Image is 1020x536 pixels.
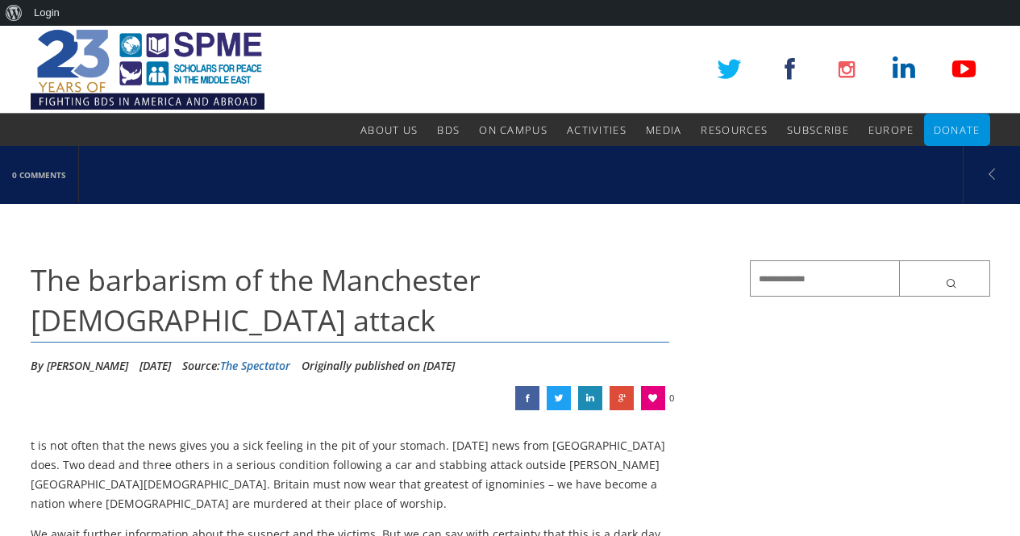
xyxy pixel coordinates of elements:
[567,114,627,146] a: Activities
[479,123,547,137] span: On Campus
[646,114,682,146] a: Media
[547,386,571,410] a: The barbarism of the Manchester synagogue attack
[701,114,768,146] a: Resources
[934,114,980,146] a: Donate
[868,114,914,146] a: Europe
[31,354,128,378] li: By [PERSON_NAME]
[567,123,627,137] span: Activities
[515,386,539,410] a: The barbarism of the Manchester synagogue attack
[360,114,418,146] a: About Us
[182,354,290,378] div: Source:
[437,123,460,137] span: BDS
[302,354,455,378] li: Originally published on [DATE]
[220,358,290,373] a: The Spectator
[669,386,674,410] span: 0
[610,386,634,410] a: The barbarism of the Manchester synagogue attack
[868,123,914,137] span: Europe
[360,123,418,137] span: About Us
[437,114,460,146] a: BDS
[787,123,849,137] span: Subscribe
[31,436,670,513] p: t is not often that the news gives you a sick feeling in the pit of your stomach. [DATE] news fro...
[934,123,980,137] span: Donate
[139,354,171,378] li: [DATE]
[787,114,849,146] a: Subscribe
[31,260,481,340] span: The barbarism of the Manchester [DEMOGRAPHIC_DATA] attack
[578,386,602,410] a: The barbarism of the Manchester synagogue attack
[479,114,547,146] a: On Campus
[646,123,682,137] span: Media
[31,25,264,114] img: SPME
[701,123,768,137] span: Resources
